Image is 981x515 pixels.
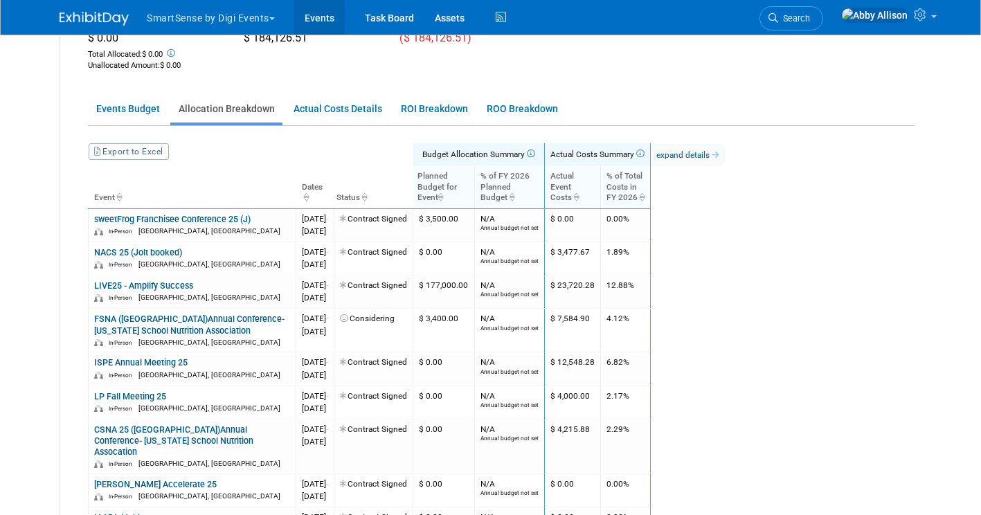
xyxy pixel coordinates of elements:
[413,242,475,275] td: $ 0.00
[326,214,328,224] span: -
[334,165,413,208] th: Status : activate to sort column ascending
[109,372,136,379] span: In-Person
[413,165,475,208] th: Planned Budget for Event : activate to sort column ascending
[545,143,651,165] th: Actual Costs Summary
[326,424,328,434] span: -
[138,260,280,268] span: [GEOGRAPHIC_DATA], [GEOGRAPHIC_DATA]
[334,208,413,242] td: Contract Signed
[94,493,103,500] img: In-Person Event
[89,165,296,208] th: Event : activate to sort column ascending
[88,60,223,71] div: :
[326,280,328,290] span: -
[138,338,280,346] span: [GEOGRAPHIC_DATA], [GEOGRAPHIC_DATA]
[296,165,334,208] th: Dates : activate to sort column ascending
[480,479,495,489] span: N/A
[60,12,129,26] img: ExhibitDay
[480,391,495,401] span: N/A
[393,96,476,123] a: ROI Breakdown
[480,314,495,323] span: N/A
[138,371,280,379] span: [GEOGRAPHIC_DATA], [GEOGRAPHIC_DATA]
[545,208,601,242] td: $ 0.00
[480,368,539,376] div: Annual budget not set
[413,352,475,386] td: $ 0.00
[285,96,390,123] a: Actual Costs Details
[475,165,545,208] th: % of FY 2026PlannedBudget: activate to sort column ascending
[545,474,601,507] td: $ 0.00
[545,386,601,419] td: $ 4,000.00
[302,247,328,257] span: [DATE]
[302,391,328,401] span: [DATE]
[606,247,629,257] span: 1.89%
[88,61,158,70] span: Unallocated Amount
[606,214,629,224] span: 0.00%
[334,419,413,473] td: Contract Signed
[302,327,326,336] span: [DATE]
[94,391,166,401] a: LP Fall Meeting 25
[302,404,326,413] span: [DATE]
[334,242,413,275] td: Contract Signed
[302,293,326,302] span: [DATE]
[545,165,601,208] th: ActualEventCosts: activate to sort column ascending
[480,247,495,257] span: N/A
[138,227,280,235] span: [GEOGRAPHIC_DATA], [GEOGRAPHIC_DATA]
[94,460,103,468] img: In-Person Event
[89,143,169,160] a: Export to Excel
[109,339,136,346] span: In-Person
[94,228,103,235] img: In-Person Event
[480,435,539,442] div: Annual budget not set
[244,30,379,48] div: $ 184,126.51
[94,339,103,347] img: In-Person Event
[94,357,188,368] a: ISPE Annual Meeting 25
[302,226,326,236] span: [DATE]
[480,401,539,409] div: Annual budget not set
[109,460,136,467] span: In-Person
[413,275,475,309] td: $ 177,000.00
[759,6,823,30] a: Search
[302,357,328,367] span: [DATE]
[94,247,182,257] a: NACS 25 (Jolt booked)
[109,261,136,268] span: In-Person
[88,46,223,60] div: Total Allocated:
[88,96,168,123] a: Events Budget
[480,280,495,290] span: N/A
[334,386,413,419] td: Contract Signed
[399,31,471,44] span: ($ 184,126.51)
[545,419,601,473] td: $ 4,215.88
[413,386,475,419] td: $ 0.00
[94,314,285,335] a: FSNA ([GEOGRAPHIC_DATA])Annual Conference- [US_STATE] School Nutrition Association
[606,280,634,290] span: 12.88%
[480,357,495,367] span: N/A
[160,61,181,70] span: $ 0.00
[109,228,136,235] span: In-Person
[302,214,328,224] span: [DATE]
[841,8,908,23] img: Abby Allison
[94,424,253,457] a: CSNA 25 ([GEOGRAPHIC_DATA])Annual Conference- [US_STATE] School Nutrition Assocation
[302,314,328,323] span: [DATE]
[606,314,629,323] span: 4.12%
[480,257,539,265] div: Annual budget not set
[94,280,193,291] a: LIVE25 - Amplify Success
[778,13,810,24] span: Search
[94,479,217,489] a: [PERSON_NAME] Accelerate 25
[302,437,326,446] span: [DATE]
[326,391,328,401] span: -
[142,50,163,59] span: $ 0.00
[545,242,601,275] td: $ 3,477.67
[109,294,136,301] span: In-Person
[413,419,475,473] td: $ 0.00
[480,325,539,332] div: Annual budget not set
[480,291,539,298] div: Annual budget not set
[480,489,539,497] div: Annual budget not set
[480,214,495,224] span: N/A
[545,275,601,309] td: $ 23,720.28
[302,424,328,434] span: [DATE]
[480,424,495,434] span: N/A
[302,280,328,290] span: [DATE]
[606,391,629,401] span: 2.17%
[651,165,726,208] th: : activate to sort column ascending
[138,293,280,301] span: [GEOGRAPHIC_DATA], [GEOGRAPHIC_DATA]
[138,404,280,412] span: [GEOGRAPHIC_DATA], [GEOGRAPHIC_DATA]
[94,372,103,379] img: In-Person Event
[302,479,328,489] span: [DATE]
[413,143,545,165] th: Budget Allocation Summary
